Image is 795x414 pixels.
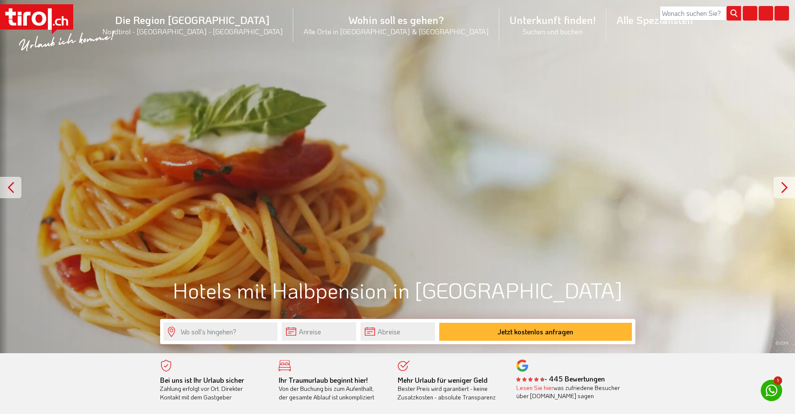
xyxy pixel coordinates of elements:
[743,6,757,21] i: Karte öffnen
[759,6,773,21] i: Fotogalerie
[774,6,789,21] i: Kontakt
[360,322,435,341] input: Abreise
[92,4,293,45] a: Die Region [GEOGRAPHIC_DATA]Nordtirol - [GEOGRAPHIC_DATA] - [GEOGRAPHIC_DATA]
[774,376,782,385] span: 1
[102,27,283,36] small: Nordtirol - [GEOGRAPHIC_DATA] - [GEOGRAPHIC_DATA]
[279,376,385,402] div: Von der Buchung bis zum Aufenthalt, der gesamte Ablauf ist unkompliziert
[499,4,606,45] a: Unterkunft finden!Suchen und buchen
[439,323,632,341] button: Jetzt kostenlos anfragen
[304,27,489,36] small: Alle Orte in [GEOGRAPHIC_DATA] & [GEOGRAPHIC_DATA]
[160,376,266,402] div: Zahlung erfolgt vor Ort. Direkter Kontakt mit dem Gastgeber
[660,6,741,21] input: Wonach suchen Sie?
[398,375,488,384] b: Mehr Urlaub für weniger Geld
[398,376,504,402] div: Bester Preis wird garantiert - keine Zusatzkosten - absolute Transparenz
[282,322,356,341] input: Anreise
[509,27,596,36] small: Suchen und buchen
[164,322,277,341] input: Wo soll's hingehen?
[516,384,554,392] a: Lesen Sie hier
[516,384,622,400] div: was zufriedene Besucher über [DOMAIN_NAME] sagen
[160,278,635,302] h1: Hotels mit Halbpension in [GEOGRAPHIC_DATA]
[516,374,605,383] b: - 445 Bewertungen
[160,375,244,384] b: Bei uns ist Ihr Urlaub sicher
[761,380,782,401] a: 1
[279,375,368,384] b: Ihr Traumurlaub beginnt hier!
[293,4,499,45] a: Wohin soll es gehen?Alle Orte in [GEOGRAPHIC_DATA] & [GEOGRAPHIC_DATA]
[606,4,703,36] a: Alle Spezialisten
